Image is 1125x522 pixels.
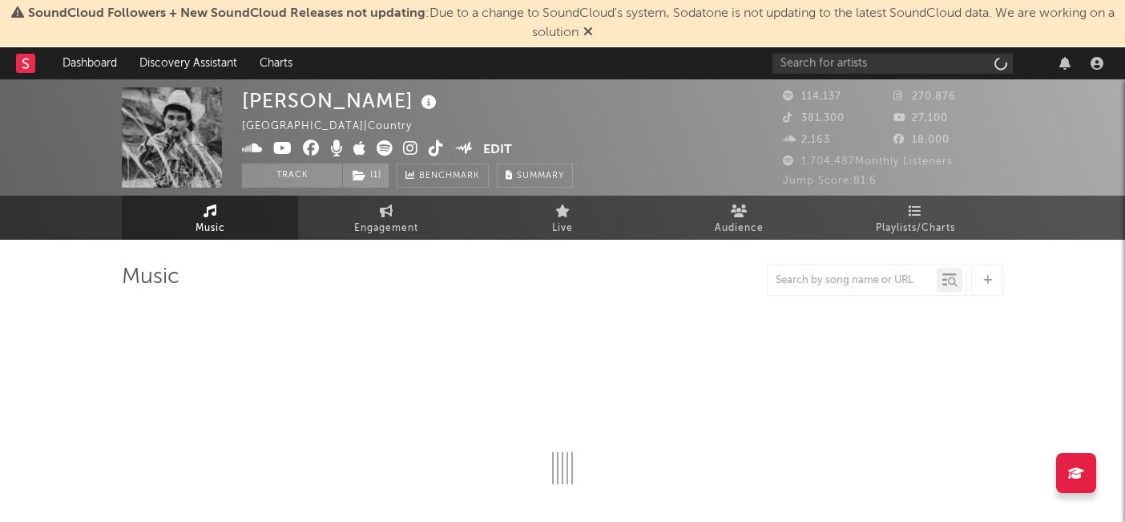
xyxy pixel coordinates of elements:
span: 18,000 [893,135,950,145]
a: Playlists/Charts [827,196,1003,240]
button: Summary [497,164,573,188]
button: Track [242,164,342,188]
button: Edit [483,140,512,160]
a: Charts [248,47,304,79]
span: 27,100 [893,113,948,123]
span: SoundCloud Followers + New SoundCloud Releases not updating [28,7,425,20]
span: Music [196,219,225,238]
span: 1,704,487 Monthly Listeners [783,156,953,167]
a: Audience [651,196,827,240]
a: Engagement [298,196,474,240]
span: Jump Score: 81.6 [783,176,877,186]
span: ( 1 ) [342,164,389,188]
a: Live [474,196,651,240]
span: Audience [715,219,764,238]
a: Benchmark [397,164,489,188]
a: Dashboard [51,47,128,79]
button: (1) [343,164,389,188]
span: : Due to a change to SoundCloud's system, Sodatone is not updating to the latest SoundCloud data.... [28,7,1115,39]
span: Summary [517,172,564,180]
span: Playlists/Charts [876,219,955,238]
span: 270,876 [893,91,956,102]
span: Dismiss [583,26,593,39]
span: 381,300 [783,113,845,123]
span: Live [552,219,573,238]
a: Music [122,196,298,240]
span: Benchmark [419,167,480,186]
span: 114,137 [783,91,841,102]
div: [PERSON_NAME] [242,87,441,114]
input: Search for artists [772,54,1013,74]
span: Engagement [354,219,418,238]
span: 2,163 [783,135,830,145]
input: Search by song name or URL [768,274,937,287]
a: Discovery Assistant [128,47,248,79]
div: [GEOGRAPHIC_DATA] | Country [242,117,430,136]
